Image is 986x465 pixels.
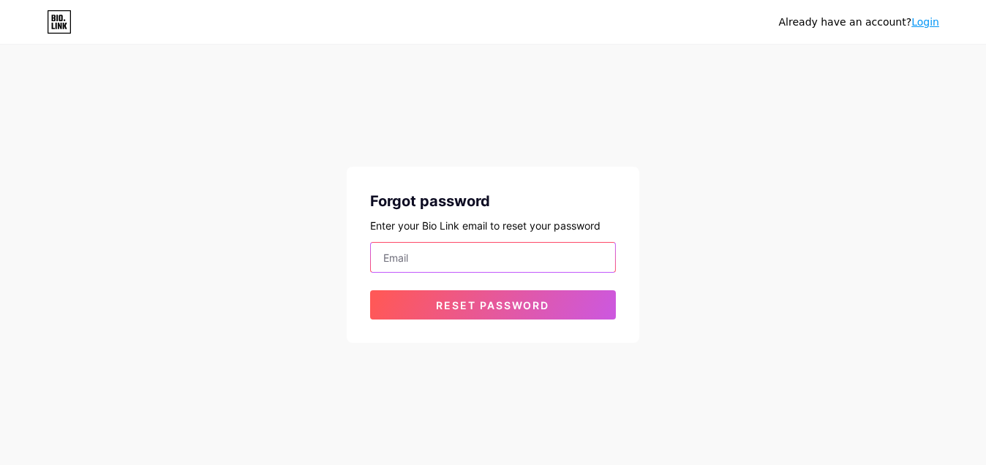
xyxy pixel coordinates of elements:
div: Already have an account? [779,15,939,30]
input: Email [371,243,615,272]
button: Reset password [370,290,616,320]
div: Enter your Bio Link email to reset your password [370,218,616,233]
span: Reset password [437,299,550,311]
a: Login [911,16,939,28]
div: Forgot password [370,190,616,212]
